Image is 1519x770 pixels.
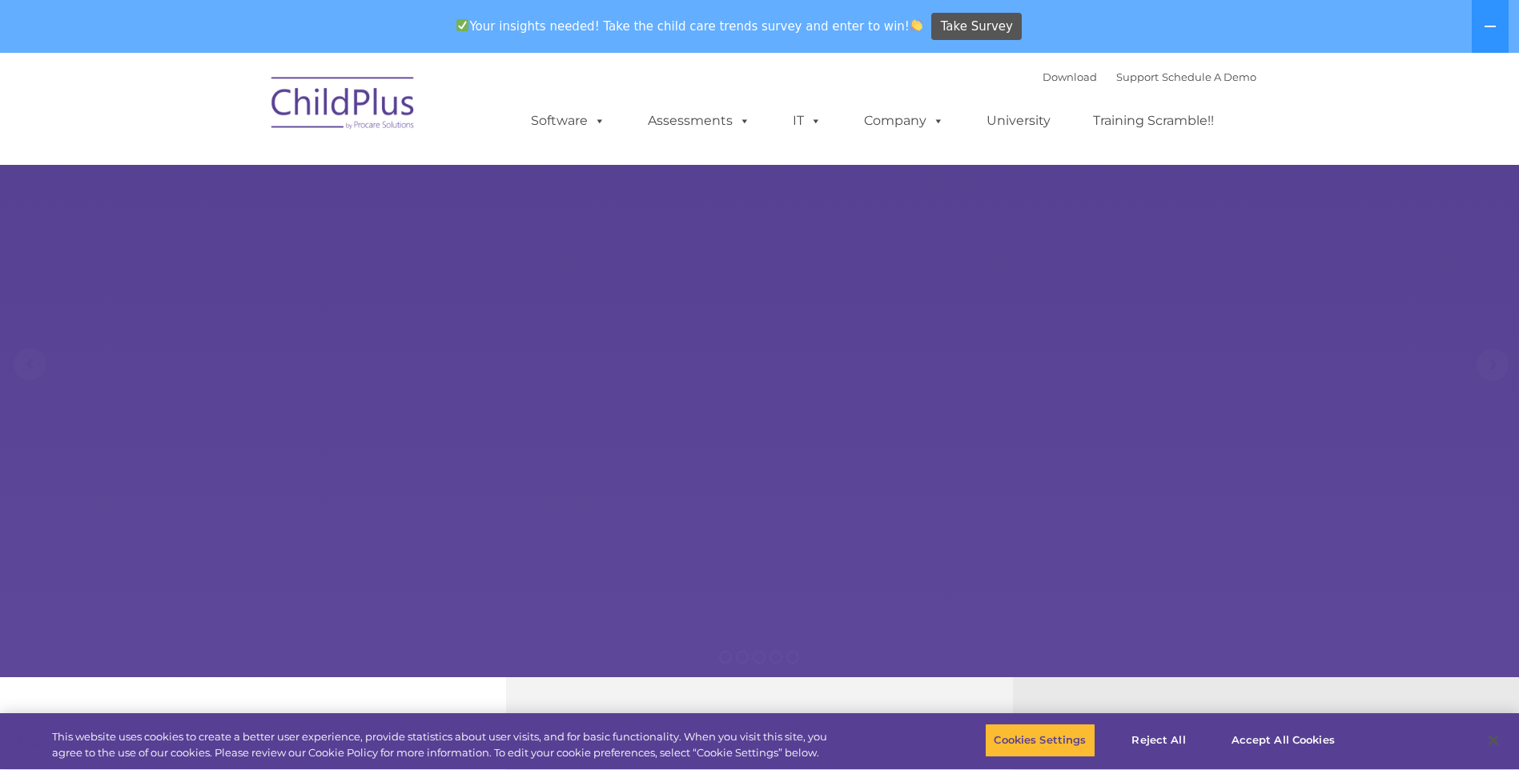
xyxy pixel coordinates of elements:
font: | [1043,70,1256,83]
button: Close [1476,723,1511,758]
button: Reject All [1109,724,1209,757]
a: Schedule A Demo [1162,70,1256,83]
button: Accept All Cookies [1223,724,1344,757]
img: ✅ [456,19,468,31]
div: This website uses cookies to create a better user experience, provide statistics about user visit... [52,729,835,760]
a: Assessments [632,105,766,137]
a: Training Scramble!! [1077,105,1230,137]
a: IT [777,105,838,137]
a: University [970,105,1067,137]
span: Last name [223,106,271,118]
span: Phone number [223,171,291,183]
span: Your insights needed! Take the child care trends survey and enter to win! [450,10,930,42]
a: Company [848,105,960,137]
img: 👏 [910,19,922,31]
a: Software [515,105,621,137]
a: Support [1116,70,1159,83]
a: Take Survey [931,13,1022,41]
span: Take Survey [941,13,1013,41]
img: ChildPlus by Procare Solutions [263,66,424,146]
button: Cookies Settings [985,724,1095,757]
a: Download [1043,70,1097,83]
